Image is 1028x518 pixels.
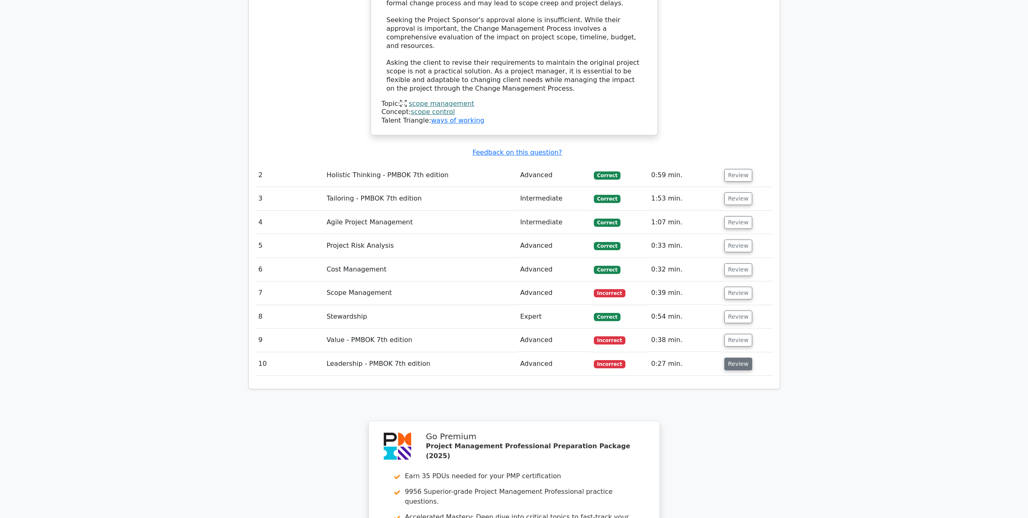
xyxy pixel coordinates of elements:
td: Advanced [517,234,591,258]
span: Correct [594,242,620,250]
td: 3 [255,187,323,210]
td: Expert [517,305,591,329]
td: 1:53 min. [648,187,721,210]
td: Scope Management [323,281,517,305]
td: 5 [255,234,323,258]
td: Stewardship [323,305,517,329]
td: Holistic Thinking - PMBOK 7th edition [323,164,517,187]
button: Review [724,240,752,252]
span: Correct [594,266,620,274]
a: Feedback on this question? [472,148,562,156]
button: Review [724,334,752,347]
div: Topic: [382,100,647,108]
a: ways of working [431,116,484,124]
td: 0:54 min. [648,305,721,329]
a: scope management [409,100,474,107]
button: Review [724,310,752,323]
td: 1:07 min. [648,211,721,234]
span: Incorrect [594,360,625,368]
a: scope control [411,108,455,116]
td: 0:33 min. [648,234,721,258]
span: Correct [594,219,620,227]
td: 4 [255,211,323,234]
span: Correct [594,171,620,180]
div: Talent Triangle: [382,100,647,125]
td: Cost Management [323,258,517,281]
td: 9 [255,329,323,352]
td: 0:59 min. [648,164,721,187]
td: Value - PMBOK 7th edition [323,329,517,352]
td: 6 [255,258,323,281]
span: Correct [594,195,620,203]
td: 0:38 min. [648,329,721,352]
td: 0:32 min. [648,258,721,281]
button: Review [724,216,752,229]
td: Advanced [517,329,591,352]
td: Agile Project Management [323,211,517,234]
td: Leadership - PMBOK 7th edition [323,352,517,376]
td: 0:27 min. [648,352,721,376]
td: 0:39 min. [648,281,721,305]
td: 8 [255,305,323,329]
td: Advanced [517,352,591,376]
span: Correct [594,313,620,321]
td: Tailoring - PMBOK 7th edition [323,187,517,210]
button: Review [724,287,752,299]
td: Advanced [517,164,591,187]
td: Intermediate [517,211,591,234]
td: 10 [255,352,323,376]
div: Concept: [382,108,647,116]
td: Intermediate [517,187,591,210]
td: 2 [255,164,323,187]
button: Review [724,169,752,182]
button: Review [724,263,752,276]
span: Incorrect [594,336,625,345]
span: Incorrect [594,289,625,297]
td: Advanced [517,281,591,305]
td: Advanced [517,258,591,281]
button: Review [724,192,752,205]
td: Project Risk Analysis [323,234,517,258]
button: Review [724,358,752,370]
td: 7 [255,281,323,305]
